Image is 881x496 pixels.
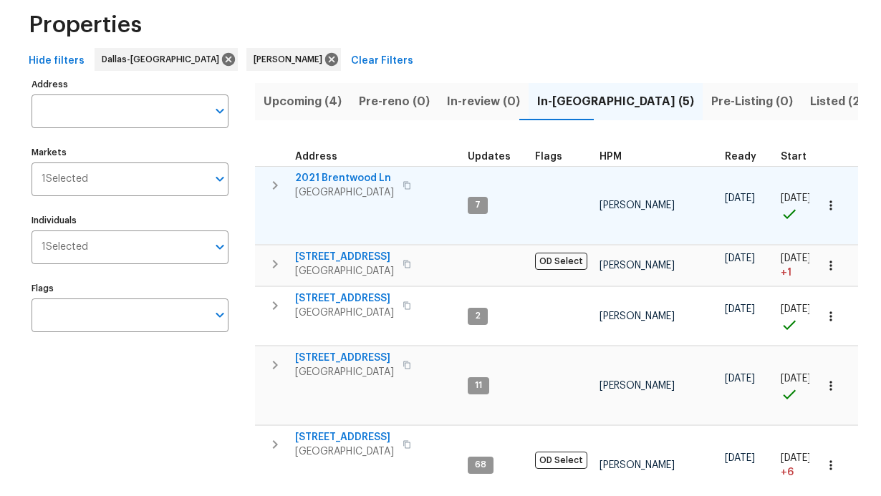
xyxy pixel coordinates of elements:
span: [PERSON_NAME] [254,53,328,66]
span: [DATE] [781,253,811,263]
span: 1 Selected [42,241,88,253]
span: [STREET_ADDRESS] [295,430,394,444]
span: [STREET_ADDRESS] [295,291,394,306]
button: Clear Filters [345,48,419,74]
td: Project started on time [775,166,825,245]
span: Hide filters [29,52,85,70]
span: [GEOGRAPHIC_DATA] [295,365,394,379]
span: [PERSON_NAME] [600,311,675,321]
span: [DATE] [781,374,811,384]
span: Properties [29,8,142,42]
td: Project started on time [775,346,825,425]
span: Flags [535,152,562,162]
span: Listed (29) [810,92,872,112]
span: [GEOGRAPHIC_DATA] [295,264,394,278]
span: [GEOGRAPHIC_DATA] [295,444,394,459]
span: + 6 [781,465,794,480]
span: [DATE] [725,253,755,263]
span: Address [295,152,337,162]
span: In-review (0) [447,92,520,112]
button: Open [210,305,230,325]
span: [DATE] [725,304,755,314]
span: [PERSON_NAME] [600,460,675,470]
span: [GEOGRAPHIC_DATA] [295,185,394,200]
span: [DATE] [725,374,755,384]
span: OD Select [535,253,587,270]
label: Address [32,80,228,89]
span: In-[GEOGRAPHIC_DATA] (5) [537,92,694,112]
span: Dallas-[GEOGRAPHIC_DATA] [102,53,225,66]
span: HPM [600,152,622,162]
span: Pre-reno (0) [359,92,430,112]
span: [DATE] [725,453,755,463]
span: Upcoming (4) [264,92,342,112]
label: Individuals [32,216,228,225]
span: 11 [469,379,488,392]
span: 2 [469,310,486,322]
span: [PERSON_NAME] [600,261,675,271]
span: [PERSON_NAME] [600,381,675,391]
label: Flags [32,284,228,293]
span: [STREET_ADDRESS] [295,250,394,264]
span: [STREET_ADDRESS] [295,351,394,365]
div: Earliest renovation start date (first business day after COE or Checkout) [725,152,769,162]
td: Project started on time [775,287,825,346]
span: 68 [469,459,492,471]
span: [PERSON_NAME] [600,200,675,210]
span: Clear Filters [351,52,413,70]
span: 2021 Brentwood Ln [295,171,394,185]
span: Updates [468,152,511,162]
button: Hide filters [23,48,90,74]
div: [PERSON_NAME] [246,48,341,71]
span: Ready [725,152,756,162]
div: Actual renovation start date [781,152,819,162]
span: + 1 [781,266,791,280]
span: Start [781,152,807,162]
span: [DATE] [725,193,755,203]
span: OD Select [535,452,587,469]
button: Open [210,101,230,121]
button: Open [210,169,230,189]
span: 7 [469,199,486,211]
span: [DATE] [781,193,811,203]
span: [GEOGRAPHIC_DATA] [295,306,394,320]
span: [DATE] [781,304,811,314]
span: [DATE] [781,453,811,463]
span: 1 Selected [42,173,88,185]
span: Pre-Listing (0) [711,92,793,112]
td: Project started 1 days late [775,245,825,286]
button: Open [210,237,230,257]
div: Dallas-[GEOGRAPHIC_DATA] [95,48,238,71]
label: Markets [32,148,228,157]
